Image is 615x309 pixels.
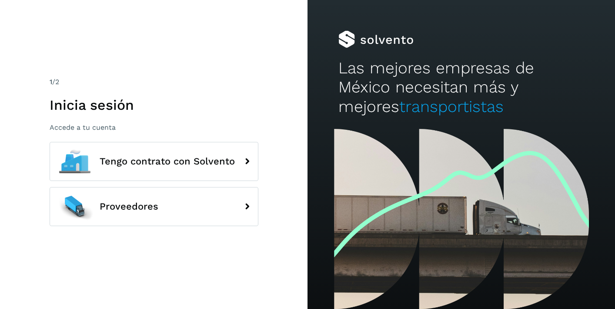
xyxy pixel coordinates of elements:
[50,142,258,181] button: Tengo contrato con Solvento
[50,187,258,226] button: Proveedores
[100,156,235,167] span: Tengo contrato con Solvento
[338,59,585,116] h2: Las mejores empresas de México necesitan más y mejores
[50,77,258,87] div: /2
[50,123,258,131] p: Accede a tu cuenta
[50,97,258,113] h1: Inicia sesión
[100,201,158,212] span: Proveedores
[50,78,52,86] span: 1
[399,97,504,116] span: transportistas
